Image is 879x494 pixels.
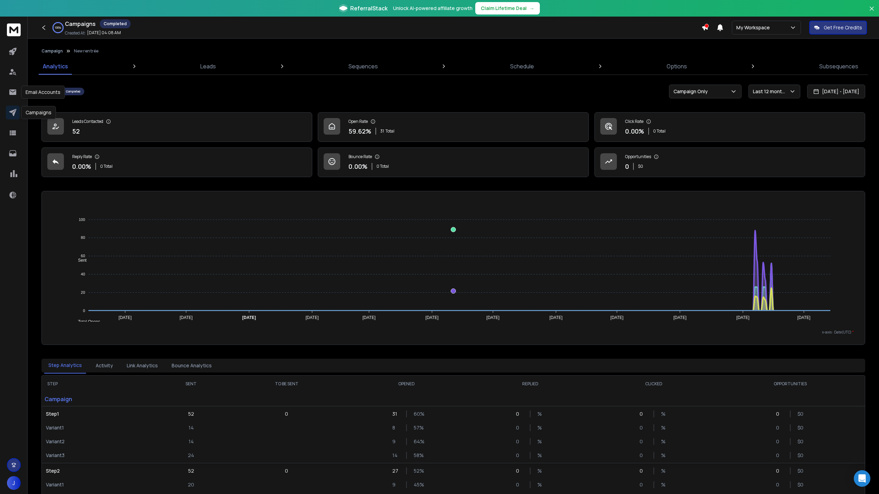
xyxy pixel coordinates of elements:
tspan: [DATE] [736,315,749,320]
p: % [661,424,668,431]
tspan: [DATE] [118,315,132,320]
p: Leads Contacted [72,119,103,124]
p: 0 [776,452,783,459]
div: Completed [62,88,84,95]
th: CLICKED [592,376,716,392]
p: Step 1 [46,410,150,417]
p: 0 Total [376,164,389,169]
th: REPLIED [468,376,592,392]
p: 0.00 % [72,162,91,171]
p: [DATE] 04:08 AM [87,30,121,36]
p: 0.00 % [625,126,644,136]
a: Analytics [39,58,72,75]
tspan: [DATE] [550,315,563,320]
button: J [7,476,21,490]
button: Step Analytics [44,358,86,374]
p: Get Free Credits [824,24,862,31]
p: $ 0 [797,467,804,474]
span: 31 [380,128,384,134]
p: % [537,410,544,417]
button: Activity [92,358,117,373]
p: Last 12 months [753,88,789,95]
div: Open Intercom Messenger [854,470,870,487]
p: 14 [189,424,194,431]
a: Click Rate0.00%0 Total [594,112,865,142]
p: 31 [392,410,399,417]
div: Email Accounts [21,86,65,99]
p: 52 [72,126,80,136]
p: Unlock AI-powered affiliate growth [393,5,472,12]
p: Opportunities [625,154,651,159]
button: [DATE] - [DATE] [807,85,865,98]
p: 0 [516,452,523,459]
p: 20 [188,481,194,488]
p: Campaign Only [673,88,710,95]
tspan: 60 [81,254,85,258]
p: 52 [188,410,194,417]
a: Subsequences [815,58,862,75]
button: Campaign [41,48,63,54]
th: TO BE SENT [228,376,345,392]
p: 57 % [414,424,421,431]
tspan: 100 [79,217,85,222]
p: % [661,438,668,445]
button: Get Free Credits [809,21,867,35]
tspan: 0 [83,309,85,313]
p: 0 [776,424,783,431]
tspan: [DATE] [180,315,193,320]
p: 0 [516,481,523,488]
p: $ 0 [797,481,804,488]
h1: Campaigns [65,20,96,28]
div: Campaigns [21,106,56,119]
span: → [529,5,534,12]
p: 8 [392,424,399,431]
p: 0.00 % [348,162,367,171]
p: Variant 1 [46,424,150,431]
span: Total Opens [73,319,100,324]
tspan: 20 [81,290,85,294]
th: STEP [42,376,154,392]
p: Leads [200,62,216,70]
span: Sent [73,258,87,263]
a: Options [662,58,691,75]
p: Schedule [510,62,534,70]
p: My Workspace [736,24,773,31]
a: Leads [196,58,220,75]
p: % [661,410,668,417]
p: 0 [285,467,288,474]
a: Bounce Rate0.00%0 Total [318,147,589,177]
p: 0 [625,162,629,171]
p: 0 [285,410,288,417]
p: 24 [188,452,194,459]
p: % [661,467,668,474]
p: 0 [640,481,647,488]
p: % [537,452,544,459]
p: 58 % [414,452,421,459]
tspan: [DATE] [242,315,256,320]
p: Created At: [65,30,86,36]
p: 0 [640,424,647,431]
p: Subsequences [819,62,858,70]
tspan: [DATE] [426,315,439,320]
button: Claim Lifetime Deal→ [475,2,540,14]
p: % [537,424,544,431]
span: Total [385,128,394,134]
tspan: [DATE] [362,315,375,320]
tspan: 80 [81,236,85,240]
p: Bounce Rate [348,154,372,159]
p: Sequences [348,62,378,70]
p: Reply Rate [72,154,92,159]
p: 0 Total [653,128,666,134]
a: Open Rate59.62%31Total [318,112,589,142]
p: 0 [640,438,647,445]
p: 0 [776,410,783,417]
div: Completed [100,19,131,28]
p: Options [667,62,687,70]
p: 0 [776,467,783,474]
th: OPENED [345,376,469,392]
p: $ 0 [797,452,804,459]
p: Click Rate [625,119,643,124]
p: 14 [189,438,194,445]
p: Variant 3 [46,452,150,459]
